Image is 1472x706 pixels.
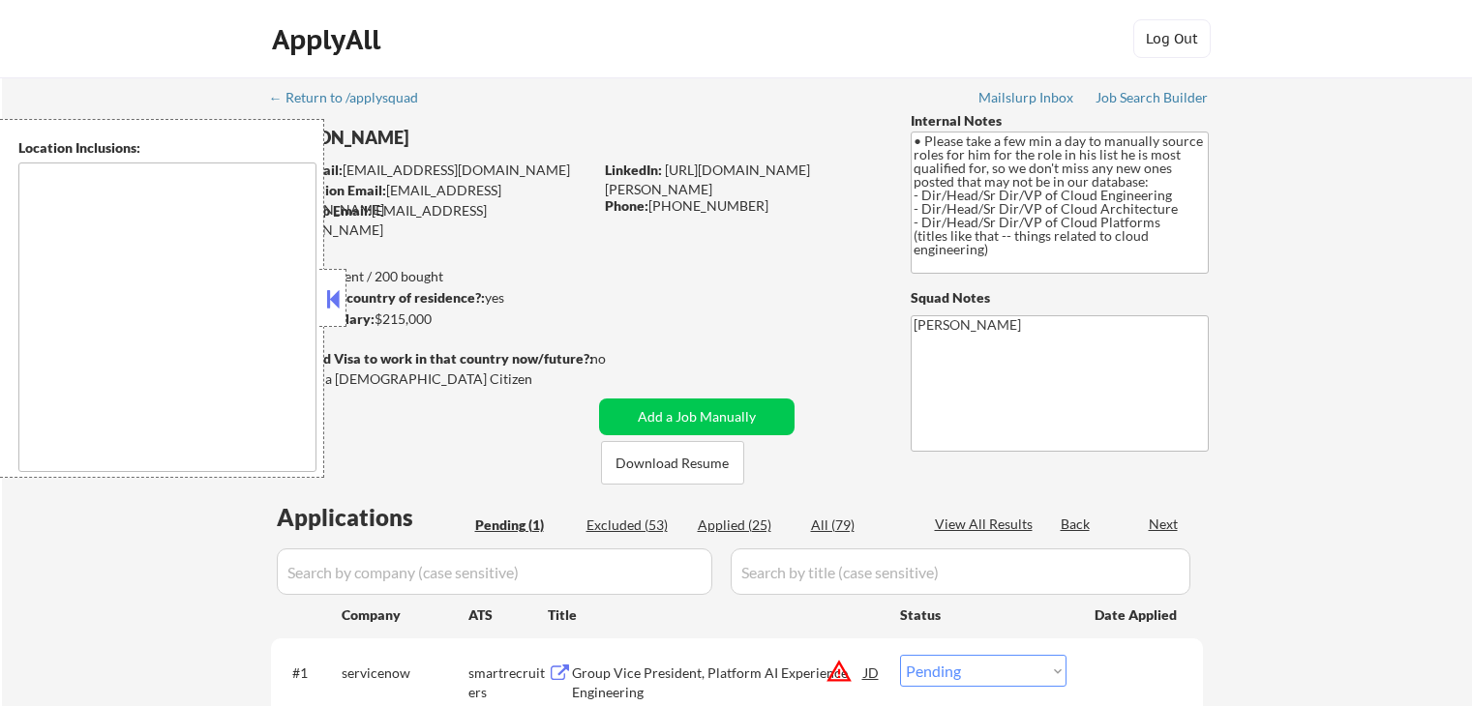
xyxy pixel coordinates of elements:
[277,548,712,595] input: Search by company (case sensitive)
[548,605,882,625] div: Title
[342,605,468,625] div: Company
[271,350,593,367] strong: Will need Visa to work in that country now/future?:
[270,289,485,306] strong: Can work in country of residence?:
[935,515,1038,534] div: View All Results
[269,90,436,109] a: ← Return to /applysquad
[468,663,548,701] div: smartrecruiters
[269,91,436,104] div: ← Return to /applysquad
[590,349,646,368] div: no
[978,91,1075,104] div: Mailslurp Inbox
[271,201,592,239] div: [EMAIL_ADDRESS][DOMAIN_NAME]
[468,605,548,625] div: ATS
[1149,515,1180,534] div: Next
[572,663,864,701] div: Group Vice President, Platform AI Experience Engineering
[911,288,1209,308] div: Squad Notes
[731,548,1190,595] input: Search by title (case sensitive)
[272,23,386,56] div: ApplyAll
[911,111,1209,131] div: Internal Notes
[270,267,592,286] div: 25 sent / 200 bought
[978,90,1075,109] a: Mailslurp Inbox
[271,126,669,150] div: [PERSON_NAME]
[605,162,810,197] a: [URL][DOMAIN_NAME][PERSON_NAME]
[292,663,326,683] div: #1
[698,515,795,535] div: Applied (25)
[1061,515,1092,534] div: Back
[342,663,468,683] div: servicenow
[270,309,592,329] div: $215,000
[900,597,1066,632] div: Status
[272,161,592,180] div: [EMAIL_ADDRESS][DOMAIN_NAME]
[862,655,882,690] div: JD
[475,515,572,535] div: Pending (1)
[599,398,795,435] button: Add a Job Manually
[277,506,468,529] div: Applications
[271,369,598,389] div: Yes, I am a [DEMOGRAPHIC_DATA] Citizen
[826,658,853,685] button: warning_amber
[18,138,316,158] div: Location Inclusions:
[605,196,879,216] div: [PHONE_NUMBER]
[1133,19,1211,58] button: Log Out
[811,515,908,535] div: All (79)
[586,515,683,535] div: Excluded (53)
[272,181,592,219] div: [EMAIL_ADDRESS][DOMAIN_NAME]
[1096,91,1209,104] div: Job Search Builder
[1095,605,1180,625] div: Date Applied
[605,162,662,178] strong: LinkedIn:
[601,441,744,485] button: Download Resume
[270,288,586,308] div: yes
[605,197,648,214] strong: Phone:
